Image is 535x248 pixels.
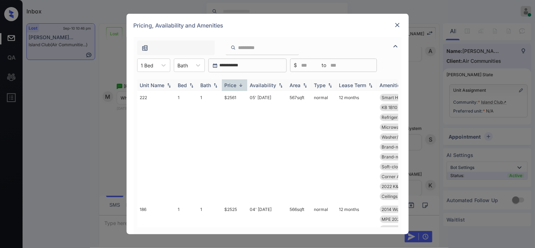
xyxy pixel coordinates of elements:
[212,83,219,88] img: sorting
[175,91,198,203] td: 1
[127,14,409,37] div: Pricing, Availability and Amenities
[314,82,326,88] div: Type
[382,207,418,212] span: 2014 Wood Floor...
[201,82,211,88] div: Bath
[382,174,420,179] span: Corner Apartmen...
[382,154,419,159] span: Brand-new Kitch...
[327,83,334,88] img: sorting
[250,82,276,88] div: Availability
[188,83,195,88] img: sorting
[322,61,327,69] span: to
[287,91,311,203] td: 567 sqft
[382,125,405,130] span: Microwave
[178,82,187,88] div: Bed
[382,105,414,110] span: KB 1B10 Legacy
[382,226,418,232] span: Soft-close Draw...
[140,82,165,88] div: Unit Name
[382,95,421,100] span: Smart Home Door...
[165,83,172,88] img: sorting
[225,82,237,88] div: Price
[294,61,297,69] span: $
[380,82,403,88] div: Amenities
[382,134,419,140] span: Washer/Dryer Le...
[382,144,419,150] span: Brand-new Bathr...
[137,91,175,203] td: 222
[231,44,236,51] img: icon-zuma
[237,83,244,88] img: sorting
[277,83,284,88] img: sorting
[382,184,402,189] span: 2022 K&B
[382,115,415,120] span: Refrigerator Le...
[339,82,366,88] div: Lease Term
[311,91,336,203] td: normal
[382,217,418,222] span: MPE 2025 Pool, ...
[198,91,222,203] td: 1
[247,91,287,203] td: 05' [DATE]
[382,194,417,199] span: Ceilings Cathed...
[382,164,416,169] span: Soft-close Cabi...
[367,83,374,88] img: sorting
[391,42,400,50] img: icon-zuma
[302,83,309,88] img: sorting
[290,82,301,88] div: Area
[222,91,247,203] td: $2561
[336,91,377,203] td: 12 months
[394,22,401,29] img: close
[141,44,148,52] img: icon-zuma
